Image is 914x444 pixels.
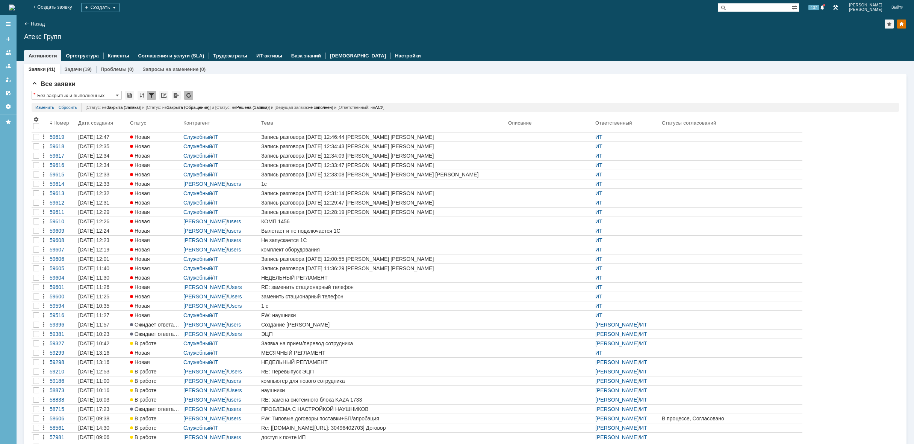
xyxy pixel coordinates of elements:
a: Заявка на прием/перевод сотрудника [260,339,507,348]
span: Новая [130,247,150,253]
div: [DATE] 10:23 [78,331,109,337]
a: ИТ [595,312,602,318]
span: Новая [130,172,150,178]
a: Служебный [183,172,212,178]
div: FW: наушники [261,312,505,318]
a: Запись разговора [DATE] 12:46:44 [PERSON_NAME] [PERSON_NAME] [260,132,507,141]
a: [DATE] 11:40 [77,264,129,273]
a: Новая [129,292,182,301]
a: Служебный [183,340,212,346]
a: Заявки на командах [2,47,14,59]
a: 59381 [48,330,77,339]
a: users [228,247,241,253]
div: [DATE] 11:26 [78,284,109,290]
div: комплект оборудования [261,247,505,253]
div: Запись разговора [DATE] 12:00:55 [PERSON_NAME] [PERSON_NAME] [261,256,505,262]
div: 59606 [50,256,75,262]
a: Сбросить [59,103,77,112]
a: IT [213,275,218,281]
div: НЕДЕЛЬНЫЙ РЕГЛАМЕНТ [261,275,505,281]
div: RE: заменить стационарный телефон [261,284,505,290]
a: [DATE] 11:57 [77,320,129,329]
div: Сохранить вид [125,91,134,100]
a: users [228,228,241,234]
a: Новая [129,311,182,320]
a: ИТ [595,190,602,196]
a: [DATE] 10:23 [77,330,129,339]
a: FW: наушники [260,311,507,320]
a: 59615 [48,170,77,179]
a: Запись разговора [DATE] 12:33:08 [PERSON_NAME] [PERSON_NAME] [PERSON_NAME] [260,170,507,179]
a: ИТ [640,322,647,328]
a: [PERSON_NAME] [183,218,227,224]
div: [DATE] 11:27 [78,312,109,318]
a: Служебный [183,312,212,318]
span: Новая [130,256,150,262]
a: [PERSON_NAME] [183,247,227,253]
a: Запись разговора [DATE] 12:31:14 [PERSON_NAME] [PERSON_NAME] [260,189,507,198]
th: Ответственный [594,115,660,132]
span: Новая [130,275,150,281]
a: Служебный [183,209,212,215]
a: 1с [260,179,507,188]
a: Новая [129,151,182,160]
div: 59611 [50,209,75,215]
div: 1с [261,181,505,187]
a: 59619 [48,132,77,141]
a: Новая [129,254,182,263]
a: [DATE] 12:31 [77,198,129,207]
a: ИТ [595,247,602,253]
div: 59327 [50,340,75,346]
a: [DATE] 10:35 [77,301,129,310]
div: [DATE] 12:32 [78,190,109,196]
div: 59396 [50,322,75,328]
a: users [228,237,241,243]
a: 59594 [48,301,77,310]
div: ЭЦП [261,331,505,337]
a: Перейти на домашнюю страницу [9,5,15,11]
a: Новая [129,217,182,226]
a: [DATE] 12:29 [77,208,129,217]
a: Соглашения и услуги (SLA) [138,53,204,59]
span: Новая [130,284,150,290]
a: RE: заменить стационарный телефон [260,283,507,292]
a: ИТ [595,172,602,178]
a: [PERSON_NAME] [183,293,227,300]
a: [PERSON_NAME] [183,284,227,290]
a: [DATE] 12:23 [77,236,129,245]
a: [DATE] 12:35 [77,142,129,151]
a: 59606 [48,254,77,263]
a: ИТ [640,331,647,337]
a: Запись разговора [DATE] 12:33:47 [PERSON_NAME] [PERSON_NAME] [260,161,507,170]
a: Новая [129,273,182,282]
a: Трудозатраты [213,53,247,59]
span: Новая [130,237,150,243]
a: ИТ [595,200,602,206]
a: [DEMOGRAPHIC_DATA] [330,53,386,59]
div: [DATE] 12:19 [78,247,109,253]
a: 59601 [48,283,77,292]
a: Служебный [183,143,212,149]
a: Настройки [395,53,421,59]
a: [DATE] 12:19 [77,245,129,254]
a: [DATE] 12:33 [77,179,129,188]
div: 59613 [50,190,75,196]
a: [PERSON_NAME] [183,331,227,337]
a: Запись разговора [DATE] 12:00:55 [PERSON_NAME] [PERSON_NAME] [260,254,507,263]
a: IT [213,153,218,159]
a: Users [228,284,242,290]
a: Не запускается 1С [260,236,507,245]
a: ИТ [595,153,602,159]
a: [DATE] 12:32 [77,189,129,198]
a: ИТ [595,284,602,290]
a: ИТ [595,181,602,187]
a: Новая [129,245,182,254]
div: 59604 [50,275,75,281]
a: Новая [129,264,182,273]
div: 59612 [50,200,75,206]
a: ИТ [595,209,602,215]
a: Запись разговора [DATE] 12:34:43 [PERSON_NAME] [PERSON_NAME] [260,142,507,151]
a: Настройки [2,101,14,113]
a: Служебный [183,190,212,196]
a: 59604 [48,273,77,282]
